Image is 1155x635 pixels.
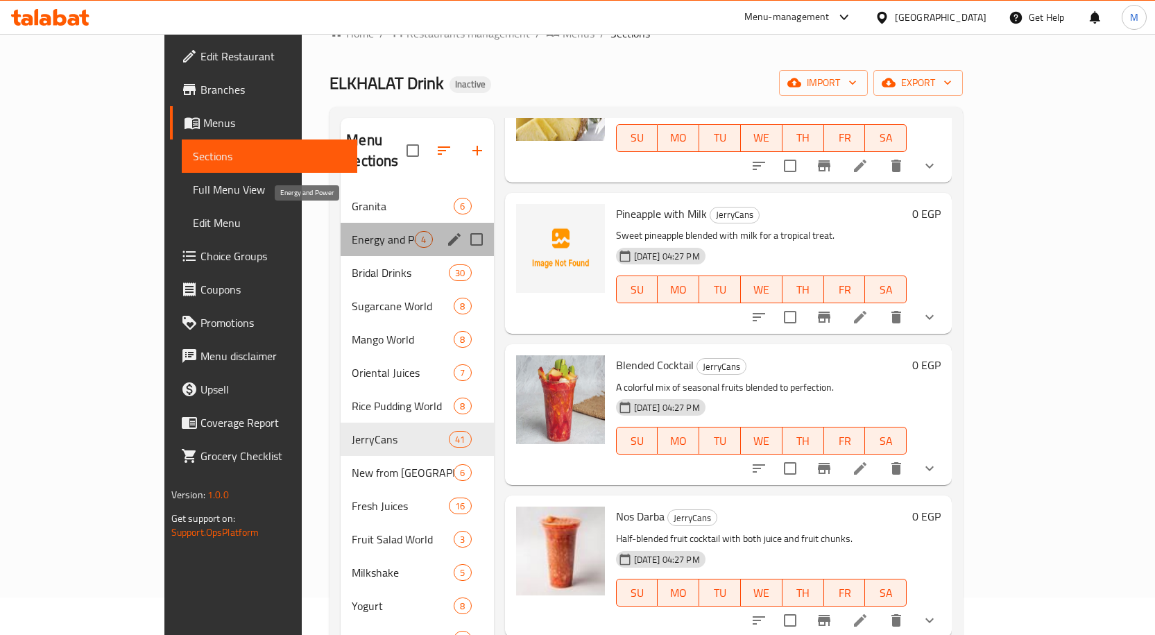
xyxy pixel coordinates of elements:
span: TH [788,128,819,148]
span: [DATE] 04:27 PM [628,401,705,414]
button: SA [865,579,907,607]
button: FR [824,124,866,152]
span: ELKHALAT Drink [330,67,444,99]
svg: Show Choices [921,612,938,629]
a: Menus [546,24,594,42]
span: Rice Pudding World [352,398,454,414]
svg: Show Choices [921,158,938,174]
span: SA [871,128,901,148]
button: SU [616,579,658,607]
button: TH [782,579,824,607]
span: 16 [450,500,470,513]
nav: breadcrumb [330,24,963,42]
span: FR [830,583,860,603]
a: Sections [182,139,357,173]
button: SA [865,427,907,455]
h2: Menu sections [346,130,406,171]
button: Branch-specific-item [807,149,841,183]
span: TH [788,280,819,300]
span: Milkshake [352,564,454,581]
button: delete [880,452,913,485]
span: JerryCans [668,510,717,526]
span: Mango World [352,331,454,348]
span: Select to update [776,454,805,483]
div: New from Farghali [352,464,454,481]
button: TU [699,579,741,607]
span: Get support on: [171,509,235,527]
button: delete [880,300,913,334]
span: FR [830,431,860,451]
span: Granita [352,198,454,214]
li: / [379,25,384,42]
div: items [454,531,471,548]
div: Oriental Juices7 [341,356,493,389]
a: Edit Menu [182,206,357,239]
span: 41 [450,433,470,446]
div: Rice Pudding World8 [341,389,493,423]
span: M [1130,10,1138,25]
span: Blended Cocktail [616,355,694,375]
button: MO [658,124,699,152]
div: Bridal Drinks30 [341,256,493,289]
button: SU [616,427,658,455]
div: items [454,298,471,314]
div: Menu-management [744,9,830,26]
div: Oriental Juices [352,364,454,381]
button: Branch-specific-item [807,452,841,485]
span: Sections [193,148,346,164]
span: Fruit Salad World [352,531,454,548]
span: Select to update [776,606,805,635]
span: TH [788,583,819,603]
span: [DATE] 04:27 PM [628,553,705,566]
span: Branches [200,81,346,98]
button: WE [741,276,782,303]
button: show more [913,300,946,334]
button: show more [913,149,946,183]
button: sort-choices [742,452,776,485]
a: Edit menu item [852,309,869,325]
a: Choice Groups [170,239,357,273]
button: WE [741,427,782,455]
span: MO [663,431,694,451]
div: Fruit Salad World3 [341,523,493,556]
span: Menu disclaimer [200,348,346,364]
div: items [454,598,471,614]
span: Choice Groups [200,248,346,264]
button: FR [824,427,866,455]
button: SA [865,124,907,152]
svg: Show Choices [921,460,938,477]
span: 30 [450,266,470,280]
span: SA [871,583,901,603]
button: SA [865,276,907,303]
div: Energy and Power4edit [341,223,493,256]
span: Select to update [776,303,805,332]
span: 4 [416,233,431,246]
span: Sugarcane World [352,298,454,314]
span: SU [622,583,653,603]
button: TU [699,276,741,303]
span: WE [746,280,777,300]
div: Milkshake5 [341,556,493,589]
span: 6 [454,200,470,213]
button: TU [699,427,741,455]
span: 1.0.0 [207,486,229,504]
span: SU [622,431,653,451]
span: TU [705,583,735,603]
button: SU [616,124,658,152]
span: SA [871,431,901,451]
span: SU [622,128,653,148]
img: Pineapple with Milk [516,204,605,293]
span: Upsell [200,381,346,398]
button: TH [782,427,824,455]
a: Support.OpsPlatform [171,523,259,541]
span: 8 [454,600,470,613]
button: MO [658,276,699,303]
span: export [884,74,952,92]
div: JerryCans [710,207,760,223]
button: delete [880,149,913,183]
h6: 0 EGP [912,204,941,223]
span: Restaurants management [407,25,530,42]
span: 8 [454,333,470,346]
